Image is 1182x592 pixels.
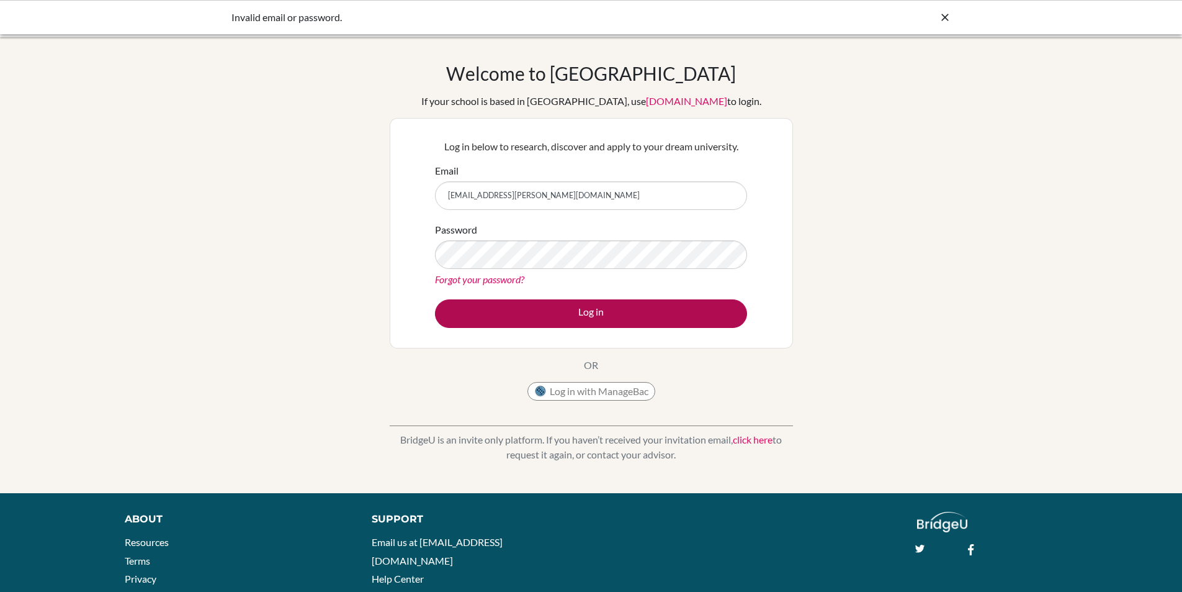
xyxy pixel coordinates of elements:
a: click here [733,434,772,445]
div: About [125,512,344,527]
div: Support [372,512,576,527]
h1: Welcome to [GEOGRAPHIC_DATA] [446,62,736,84]
p: BridgeU is an invite only platform. If you haven’t received your invitation email, to request it ... [390,432,793,462]
button: Log in with ManageBac [527,382,655,401]
button: Log in [435,299,747,328]
div: Invalid email or password. [231,10,765,25]
label: Email [435,163,459,178]
a: [DOMAIN_NAME] [646,95,727,107]
p: OR [584,358,598,373]
a: Resources [125,536,169,548]
label: Password [435,222,477,237]
a: Help Center [372,573,424,585]
a: Privacy [125,573,156,585]
img: logo_white@2x-f4f0deed5e89b7ecb1c2cc34c3e3d731f90f0f143d5ea2071677605dd97b5244.png [917,512,967,532]
a: Email us at [EMAIL_ADDRESS][DOMAIN_NAME] [372,536,503,567]
p: Log in below to research, discover and apply to your dream university. [435,139,747,154]
a: Forgot your password? [435,273,524,285]
div: If your school is based in [GEOGRAPHIC_DATA], use to login. [421,94,761,109]
a: Terms [125,555,150,567]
